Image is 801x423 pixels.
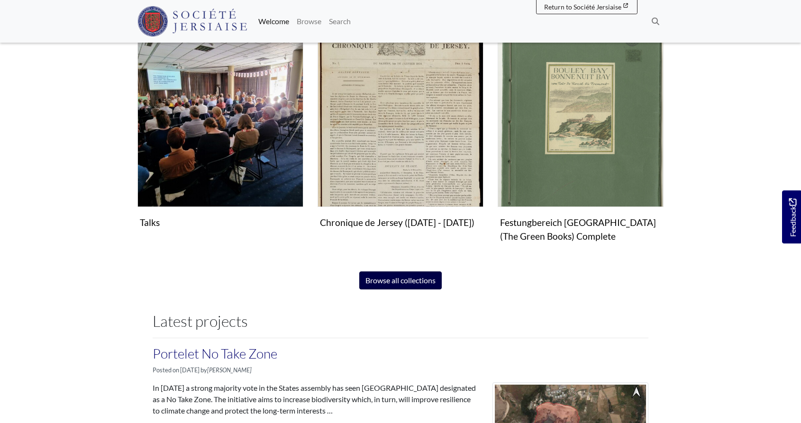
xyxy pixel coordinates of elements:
a: Portelet No Take Zone [153,345,277,361]
a: Browse [293,12,325,31]
img: Festungbereich Jersey (The Green Books) Complete [498,41,664,207]
img: Talks [137,41,303,207]
p: In [DATE] a strong majority vote in the States assembly has seen [GEOGRAPHIC_DATA] designated as ... [153,382,478,416]
p: Posted on [DATE] by [153,366,648,375]
section: Subcollections [137,19,664,271]
span: Feedback [787,198,798,236]
a: Would you like to provide feedback? [782,190,801,243]
a: Chronique de Jersey (1814 - 1959)Chronique de Jersey ([DATE] - [DATE]) [318,41,483,232]
a: TalksTalks [137,41,303,232]
img: Société Jersiaise [137,6,247,36]
span: Return to Société Jersiaise [544,3,621,11]
a: Festungbereich Jersey (The Green Books) CompleteFestungbereich [GEOGRAPHIC_DATA] (The Green Books... [498,41,664,246]
div: Subcollection [491,41,671,260]
div: Subcollection [310,41,491,260]
a: Search [325,12,355,31]
img: Chronique de Jersey (1814 - 1959) [318,41,483,207]
a: Browse all collections [359,271,442,289]
a: Welcome [255,12,293,31]
em: [PERSON_NAME] [207,366,252,374]
a: Société Jersiaise logo [137,4,247,39]
h2: Latest projects [153,312,648,330]
div: Subcollection [130,41,310,260]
